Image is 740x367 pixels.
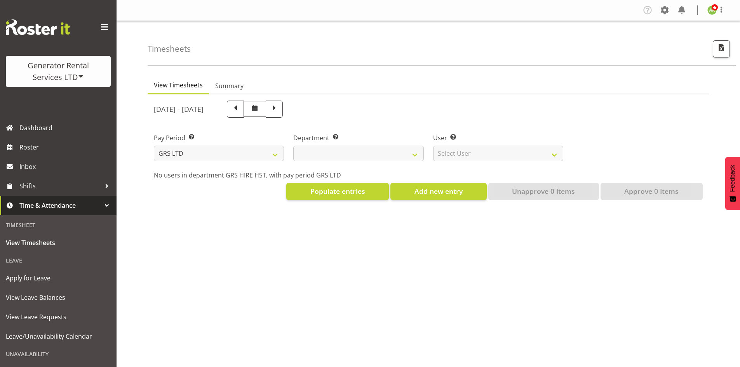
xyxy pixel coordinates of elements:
span: Roster [19,141,113,153]
div: Generator Rental Services LTD [14,60,103,83]
span: View Timesheets [154,80,203,90]
span: Add new entry [414,186,463,196]
div: Leave [2,252,115,268]
button: Populate entries [286,183,389,200]
span: View Leave Requests [6,311,111,323]
h5: [DATE] - [DATE] [154,105,204,113]
button: Export CSV [713,40,730,57]
a: View Leave Balances [2,288,115,307]
img: Rosterit website logo [6,19,70,35]
span: Unapprove 0 Items [512,186,575,196]
span: Apply for Leave [6,272,111,284]
span: Inbox [19,161,113,172]
label: Department [293,133,423,143]
span: Leave/Unavailability Calendar [6,330,111,342]
span: Populate entries [310,186,365,196]
label: User [433,133,563,143]
span: Shifts [19,180,101,192]
span: Time & Attendance [19,200,101,211]
div: Unavailability [2,346,115,362]
button: Add new entry [390,183,486,200]
span: Feedback [729,165,736,192]
a: View Timesheets [2,233,115,252]
span: Dashboard [19,122,113,134]
span: View Timesheets [6,237,111,249]
h4: Timesheets [148,44,191,53]
a: Leave/Unavailability Calendar [2,327,115,346]
a: Apply for Leave [2,268,115,288]
a: View Leave Requests [2,307,115,327]
button: Unapprove 0 Items [488,183,599,200]
button: Feedback - Show survey [725,157,740,210]
label: Pay Period [154,133,284,143]
span: View Leave Balances [6,292,111,303]
span: Approve 0 Items [624,186,679,196]
p: No users in department GRS HIRE HST, with pay period GRS LTD [154,170,703,180]
img: angela-kerrigan9606.jpg [707,5,717,15]
button: Approve 0 Items [601,183,703,200]
span: Summary [215,81,244,90]
div: Timesheet [2,217,115,233]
